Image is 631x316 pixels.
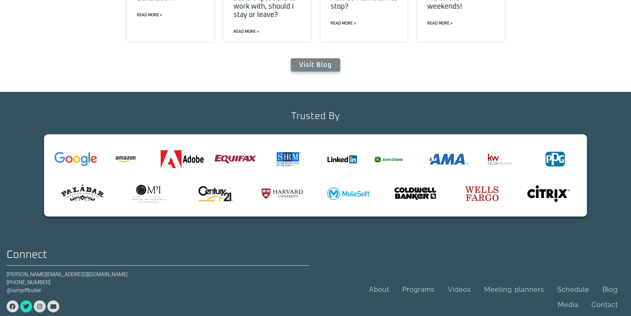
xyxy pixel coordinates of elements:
[551,297,585,312] a: Media
[291,112,340,121] h2: Trusted By
[362,282,396,297] a: About
[331,21,356,27] a: Read more about Coworker [W] keeps hitting on me [M]. How do I tell them to stop?
[7,250,309,260] h2: Connect
[478,282,551,297] a: Meeting planners
[396,282,441,297] a: Programs
[299,62,332,68] span: Visit Blog
[7,271,128,278] a: [PERSON_NAME][EMAIL_ADDRESS][DOMAIN_NAME]
[427,21,452,27] a: Read more about Help! Manager keeps messaging me on the weekends!
[137,12,162,18] a: Read more about Is Generation Z Really the Poorest Generation?
[290,58,341,72] a: Visit Blog
[7,279,50,285] a: [PHONE_NUMBER]
[234,29,259,35] a: Read more about My dad is the CEO of the family business but is impossible to work with, should I...
[441,282,478,297] a: Videos
[7,287,41,293] a: @iamjeffbutler
[596,282,624,297] a: Blog
[585,297,624,312] a: Contact
[362,282,625,312] nav: Menu
[551,282,596,297] a: Schedule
